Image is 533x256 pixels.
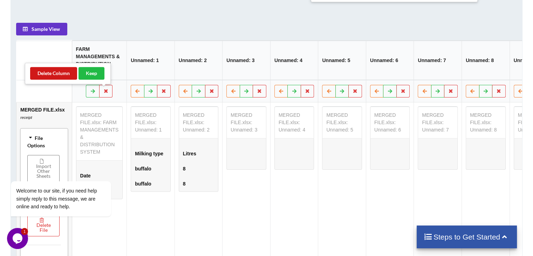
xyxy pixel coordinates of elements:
[16,23,67,35] button: Sample View
[175,41,223,80] th: Unnamed: 2
[7,228,29,249] iframe: chat widget
[366,41,414,80] th: Unnamed: 6
[71,41,127,80] th: FARM MANAGEMENTS & DISTRIBUTION SYSTEM
[127,41,175,80] th: Unnamed: 1
[7,118,133,224] iframe: chat widget
[222,41,270,80] th: Unnamed: 3
[424,233,510,241] h4: Steps to Get Started
[414,41,462,80] th: Unnamed: 7
[318,41,366,80] th: Unnamed: 5
[462,41,510,80] th: Unnamed: 8
[131,176,170,191] td: buffalo
[131,146,170,161] td: Milking type
[20,115,32,120] i: receipt
[179,146,218,161] td: Litres
[179,176,218,191] td: 8
[131,161,170,176] td: buffalo
[179,161,218,176] td: 8
[27,214,60,236] button: Delete File
[270,41,318,80] th: Unnamed: 4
